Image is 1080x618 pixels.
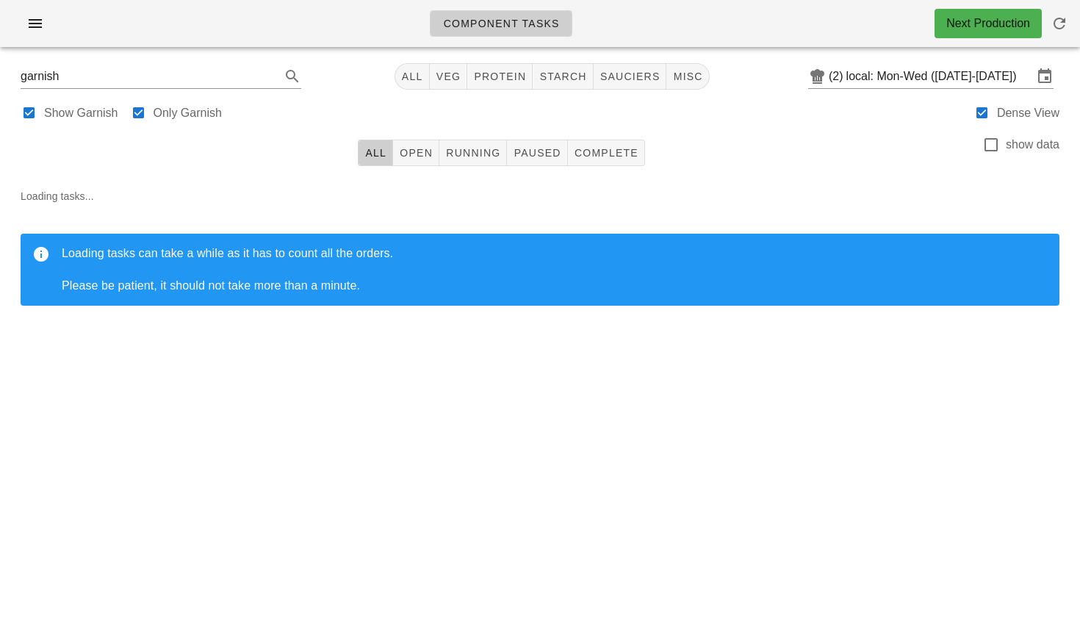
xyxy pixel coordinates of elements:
span: sauciers [600,71,660,82]
span: Complete [574,147,638,159]
span: protein [473,71,526,82]
span: Open [399,147,433,159]
button: sauciers [594,63,667,90]
button: protein [467,63,533,90]
div: Loading tasks can take a while as it has to count all the orders. Please be patient, it should no... [62,245,1048,294]
label: Only Garnish [154,106,222,121]
button: starch [533,63,593,90]
label: Dense View [997,106,1059,121]
span: Component Tasks [442,18,559,29]
span: starch [539,71,586,82]
label: show data [1006,137,1059,152]
button: Complete [568,140,645,166]
span: Running [445,147,500,159]
div: Loading tasks... [9,176,1071,329]
span: Paused [513,147,561,159]
button: Paused [507,140,567,166]
button: Open [393,140,439,166]
button: Running [439,140,507,166]
div: (2) [829,69,846,84]
button: All [358,140,393,166]
a: Component Tasks [430,10,572,37]
button: All [395,63,430,90]
span: All [364,147,386,159]
div: Next Production [946,15,1030,32]
label: Show Garnish [44,106,118,121]
button: misc [666,63,709,90]
span: All [401,71,423,82]
span: veg [436,71,461,82]
button: veg [430,63,468,90]
span: misc [672,71,702,82]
